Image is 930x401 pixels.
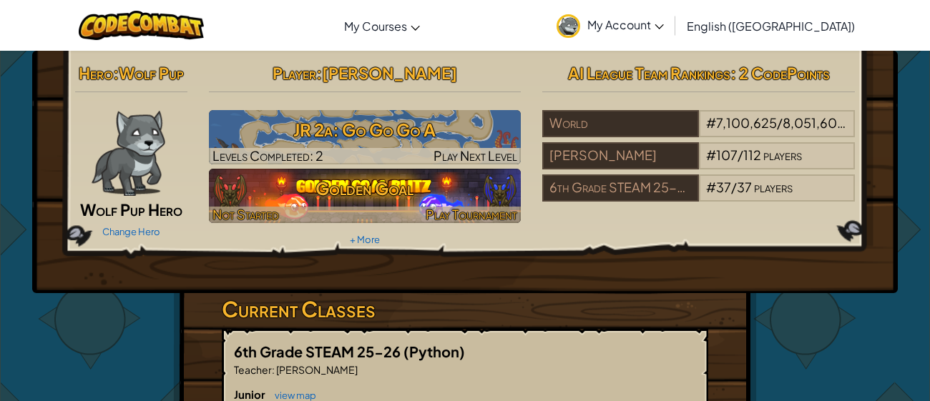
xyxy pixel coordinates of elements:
[426,206,517,222] span: Play Tournament
[80,199,182,219] span: Wolf Pup Hero
[716,147,738,163] span: 107
[102,226,160,237] a: Change Hero
[92,110,165,196] img: wolf-pup-paper-doll.png
[209,110,522,164] img: JR 2a: Go Go Go A
[716,179,731,195] span: 37
[337,6,427,45] a: My Courses
[542,124,855,140] a: World#7,100,625/8,051,607players
[209,169,522,223] img: Golden Goal
[209,110,522,164] a: Play Next Level
[119,63,184,83] span: Wolf Pup
[706,179,716,195] span: #
[268,390,316,401] a: view map
[434,147,517,164] span: Play Next Level
[763,147,802,163] span: players
[272,363,275,376] span: :
[542,110,698,137] div: World
[113,63,119,83] span: :
[212,206,279,222] span: Not Started
[587,17,664,32] span: My Account
[687,19,855,34] span: English ([GEOGRAPHIC_DATA])
[222,293,708,325] h3: Current Classes
[542,188,855,204] a: 6th Grade STEAM 25-26#37/37players
[557,14,580,38] img: avatar
[549,3,671,48] a: My Account
[403,342,465,360] span: (Python)
[316,63,322,83] span: :
[234,387,268,401] span: Junior
[777,114,783,131] span: /
[344,19,407,34] span: My Courses
[730,63,830,83] span: : 2 CodePoints
[731,179,737,195] span: /
[716,114,777,131] span: 7,100,625
[706,147,716,163] span: #
[273,63,316,83] span: Player
[754,179,793,195] span: players
[234,363,272,376] span: Teacher
[738,147,743,163] span: /
[542,142,698,169] div: [PERSON_NAME]
[783,114,846,131] span: 8,051,607
[212,147,323,164] span: Levels Completed: 2
[568,63,730,83] span: AI League Team Rankings
[542,156,855,172] a: [PERSON_NAME]#107/112players
[737,179,752,195] span: 37
[79,63,113,83] span: Hero
[209,172,522,204] h3: Golden Goal
[234,342,403,360] span: 6th Grade STEAM 25-26
[743,147,761,163] span: 112
[275,363,358,376] span: [PERSON_NAME]
[209,169,522,223] a: Golden GoalNot StartedPlay Tournament
[209,114,522,146] h3: JR 2a: Go Go Go A
[706,114,716,131] span: #
[846,114,885,131] span: players
[322,63,457,83] span: [PERSON_NAME]
[542,174,698,202] div: 6th Grade STEAM 25-26
[79,11,204,40] img: CodeCombat logo
[350,234,380,245] a: + More
[680,6,862,45] a: English ([GEOGRAPHIC_DATA])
